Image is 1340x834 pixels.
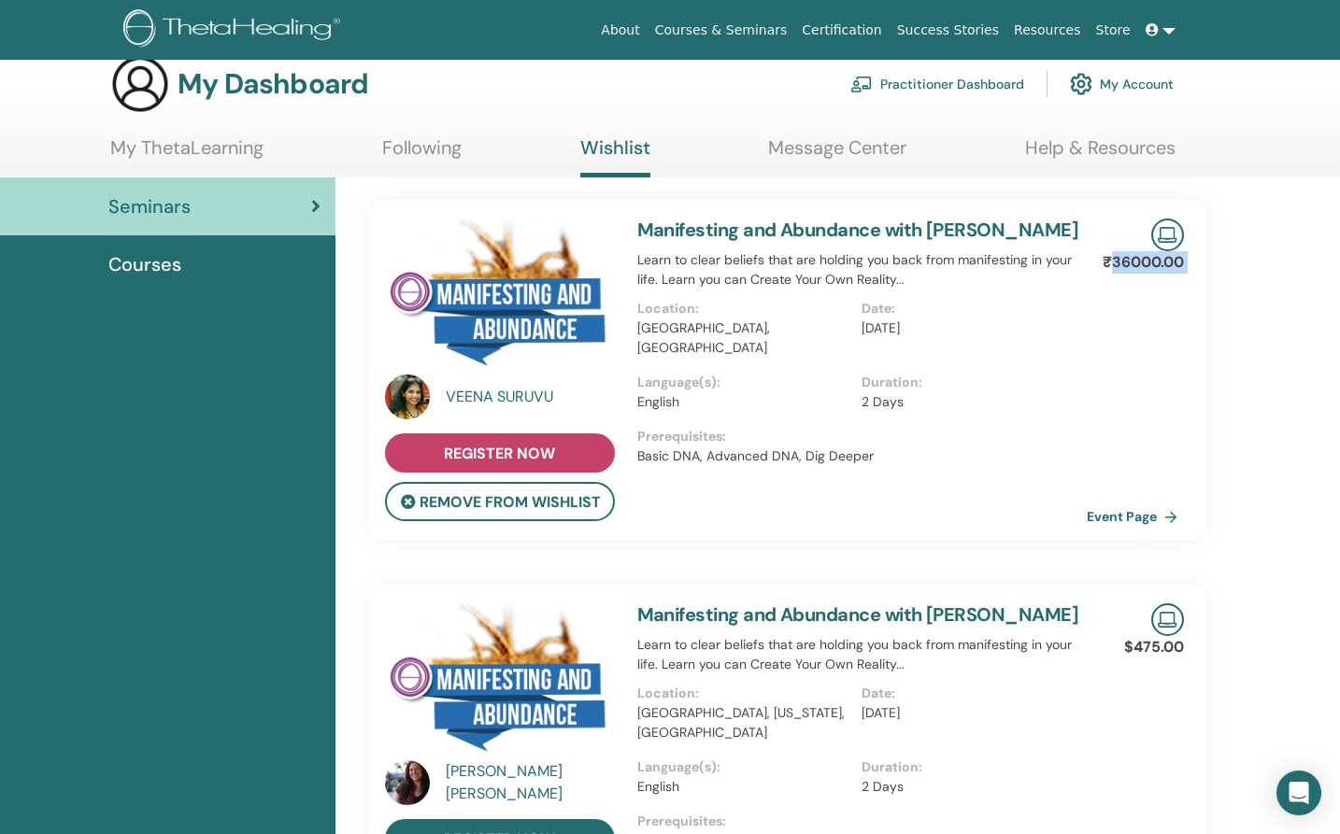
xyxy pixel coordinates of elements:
a: Manifesting and Abundance with [PERSON_NAME] [637,218,1079,242]
a: Event Page [1087,502,1185,530]
p: Location : [637,299,851,318]
p: Learn to clear beliefs that are holding you back from manifesting in your life. Learn you can Cre... [637,250,1088,290]
p: $475.00 [1124,636,1184,658]
div: Domain Overview [71,110,167,122]
a: Certification [794,13,889,48]
p: ₹36000.00 [1103,251,1184,274]
a: My ThetaLearning [110,136,264,173]
p: English [637,777,851,797]
div: Open Intercom Messenger [1276,770,1321,815]
p: 2 Days [862,392,1076,412]
img: default.jpg [385,760,430,805]
img: generic-user-icon.jpg [110,54,170,114]
p: [GEOGRAPHIC_DATA], [US_STATE], [GEOGRAPHIC_DATA] [637,703,851,742]
a: Practitioner Dashboard [850,64,1024,105]
img: tab_domain_overview_orange.svg [50,108,65,123]
img: default.jpg [385,375,430,419]
img: Live Online Seminar [1151,603,1184,636]
p: [DATE] [862,318,1076,338]
a: Courses & Seminars [648,13,795,48]
span: register now [444,444,555,463]
span: Seminars [108,192,191,220]
a: VEENA SURUVU [446,386,619,408]
a: My Account [1070,64,1174,105]
p: Learn to clear beliefs that are holding you back from manifesting in your life. Learn you can Cre... [637,635,1088,674]
img: cog.svg [1070,68,1092,100]
a: Message Center [768,136,906,173]
a: Wishlist [580,136,650,177]
a: Help & Resources [1025,136,1176,173]
img: logo_orange.svg [30,30,45,45]
p: English [637,392,851,412]
div: Domain: [DOMAIN_NAME] [49,49,206,64]
img: Manifesting and Abundance [385,603,615,765]
p: Location : [637,684,851,703]
a: Following [382,136,462,173]
p: Duration : [862,757,1076,777]
div: v 4.0.25 [52,30,92,45]
img: tab_keywords_by_traffic_grey.svg [186,108,201,123]
p: [DATE] [862,703,1076,723]
div: Keywords by Traffic [207,110,315,122]
p: Basic DNA, Advanced DNA, Dig Deeper [637,446,1088,466]
a: Store [1089,13,1138,48]
h3: My Dashboard [178,67,368,101]
p: Date : [862,299,1076,318]
p: Language(s) : [637,373,851,392]
span: Courses [108,250,181,278]
a: Resources [1006,13,1089,48]
img: chalkboard-teacher.svg [850,76,873,92]
p: 2 Days [862,777,1076,797]
button: remove from wishlist [385,482,615,521]
img: Manifesting and Abundance [385,219,615,380]
img: Live Online Seminar [1151,219,1184,251]
a: [PERSON_NAME] [PERSON_NAME] [446,760,619,805]
p: Date : [862,684,1076,703]
a: Manifesting and Abundance with [PERSON_NAME] [637,602,1079,627]
p: Language(s) : [637,757,851,777]
a: register now [385,433,615,473]
a: Success Stories [890,13,1006,48]
img: logo.png [123,9,347,51]
a: About [593,13,647,48]
p: [GEOGRAPHIC_DATA], [GEOGRAPHIC_DATA] [637,318,851,358]
p: Prerequisites : [637,427,1088,446]
p: Duration : [862,373,1076,392]
img: website_grey.svg [30,49,45,64]
p: Prerequisites : [637,812,1088,831]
